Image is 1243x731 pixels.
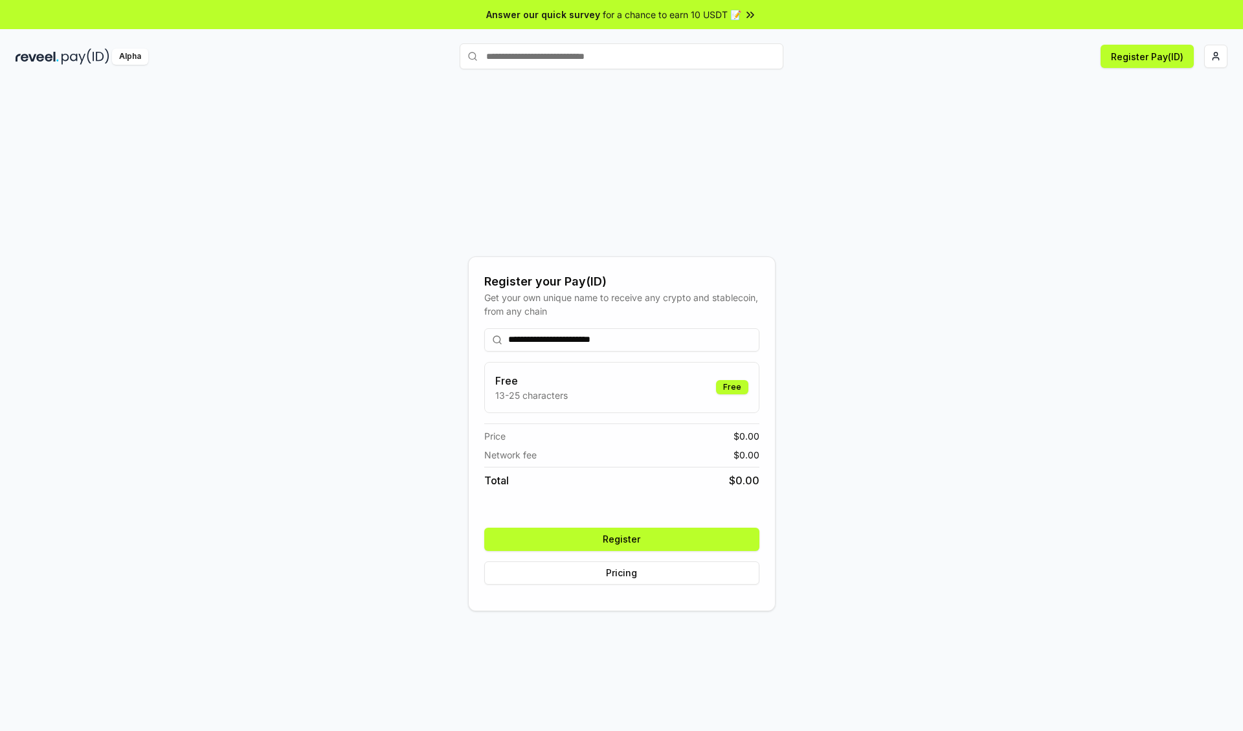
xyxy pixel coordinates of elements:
[484,473,509,488] span: Total
[729,473,759,488] span: $ 0.00
[733,429,759,443] span: $ 0.00
[16,49,59,65] img: reveel_dark
[716,380,748,394] div: Free
[733,448,759,462] span: $ 0.00
[112,49,148,65] div: Alpha
[603,8,741,21] span: for a chance to earn 10 USDT 📝
[495,373,568,388] h3: Free
[62,49,109,65] img: pay_id
[484,561,759,585] button: Pricing
[486,8,600,21] span: Answer our quick survey
[484,429,506,443] span: Price
[484,273,759,291] div: Register your Pay(ID)
[1101,45,1194,68] button: Register Pay(ID)
[484,291,759,318] div: Get your own unique name to receive any crypto and stablecoin, from any chain
[495,388,568,402] p: 13-25 characters
[484,528,759,551] button: Register
[484,448,537,462] span: Network fee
